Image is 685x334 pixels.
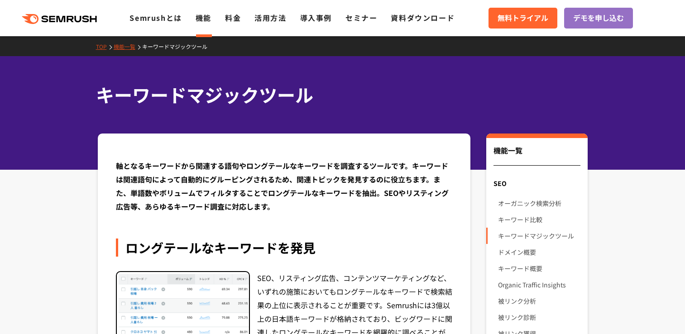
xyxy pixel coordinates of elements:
span: デモを申し込む [573,12,624,24]
a: セミナー [345,12,377,23]
a: 機能 [196,12,211,23]
div: SEO [486,175,587,191]
div: ロングテールなキーワードを発見 [116,239,453,257]
a: キーワードマジックツール [142,43,214,50]
a: オーガニック検索分析 [498,195,580,211]
a: ドメイン概要 [498,244,580,260]
a: 機能一覧 [114,43,142,50]
span: 無料トライアル [498,12,548,24]
a: キーワード概要 [498,260,580,277]
div: 軸となるキーワードから関連する語句やロングテールなキーワードを調査するツールです。キーワードは関連語句によって自動的にグルーピングされるため、関連トピックを発見するのに役立ちます。また、単語数や... [116,159,453,213]
a: 料金 [225,12,241,23]
a: キーワード比較 [498,211,580,228]
a: Semrushとは [129,12,182,23]
a: Organic Traffic Insights [498,277,580,293]
a: キーワードマジックツール [498,228,580,244]
a: 被リンク分析 [498,293,580,309]
a: 活用方法 [254,12,286,23]
a: デモを申し込む [564,8,633,29]
h1: キーワードマジックツール [96,81,580,108]
a: TOP [96,43,114,50]
a: 導入事例 [300,12,332,23]
a: 資料ダウンロード [391,12,455,23]
div: 機能一覧 [493,145,580,166]
a: 無料トライアル [489,8,557,29]
a: 被リンク診断 [498,309,580,325]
